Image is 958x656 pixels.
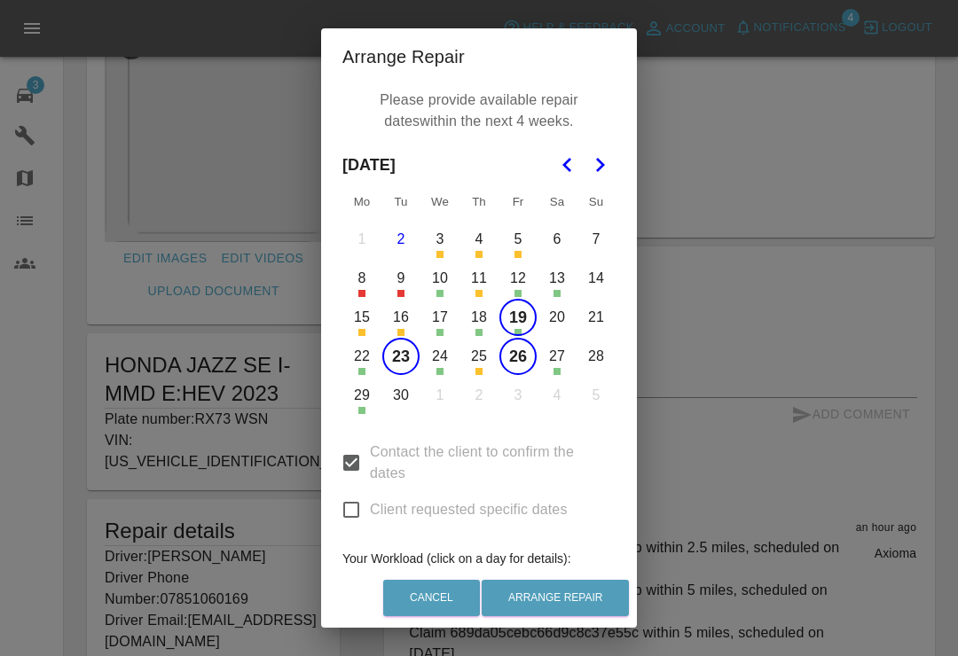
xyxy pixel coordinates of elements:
[343,260,381,297] button: Monday, September 8th, 2025
[577,221,615,258] button: Sunday, September 7th, 2025
[342,548,616,569] div: Your Workload (click on a day for details):
[342,184,381,220] th: Monday
[499,260,537,297] button: Friday, September 12th, 2025
[577,184,616,220] th: Sunday
[343,377,381,414] button: Monday, September 29th, 2025
[499,338,537,375] button: Friday, September 26th, 2025, selected
[342,184,616,415] table: September 2025
[538,299,576,336] button: Saturday, September 20th, 2025
[460,377,498,414] button: Thursday, October 2nd, 2025
[382,299,420,336] button: Tuesday, September 16th, 2025
[421,338,459,375] button: Wednesday, September 24th, 2025
[499,299,537,336] button: Friday, September 19th, 2025, selected
[382,221,420,258] button: Today, Tuesday, September 2nd, 2025
[460,221,498,258] button: Thursday, September 4th, 2025
[343,299,381,336] button: Monday, September 15th, 2025
[482,580,629,616] button: Arrange Repair
[370,499,568,520] span: Client requested specific dates
[421,299,459,336] button: Wednesday, September 17th, 2025
[460,338,498,375] button: Thursday, September 25th, 2025
[381,184,420,220] th: Tuesday
[538,184,577,220] th: Saturday
[382,260,420,297] button: Tuesday, September 9th, 2025
[421,221,459,258] button: Wednesday, September 3rd, 2025
[421,377,459,414] button: Wednesday, October 1st, 2025
[538,260,576,297] button: Saturday, September 13th, 2025
[499,184,538,220] th: Friday
[538,377,576,414] button: Saturday, October 4th, 2025
[421,260,459,297] button: Wednesday, September 10th, 2025
[383,580,480,616] button: Cancel
[584,149,616,181] button: Go to the Next Month
[577,338,615,375] button: Sunday, September 28th, 2025
[499,377,537,414] button: Friday, October 3rd, 2025
[343,221,381,258] button: Monday, September 1st, 2025
[321,28,637,85] h2: Arrange Repair
[577,260,615,297] button: Sunday, September 14th, 2025
[460,299,498,336] button: Thursday, September 18th, 2025
[382,338,420,375] button: Tuesday, September 23rd, 2025, selected
[538,338,576,375] button: Saturday, September 27th, 2025
[342,145,396,184] span: [DATE]
[552,149,584,181] button: Go to the Previous Month
[577,377,615,414] button: Sunday, October 5th, 2025
[370,441,601,484] span: Contact the client to confirm the dates
[499,221,537,258] button: Friday, September 5th, 2025
[460,260,498,297] button: Thursday, September 11th, 2025
[351,85,607,137] p: Please provide available repair dates within the next 4 weeks.
[420,184,459,220] th: Wednesday
[343,338,381,375] button: Monday, September 22nd, 2025
[538,221,576,258] button: Saturday, September 6th, 2025
[459,184,499,220] th: Thursday
[382,377,420,414] button: Tuesday, September 30th, 2025
[577,299,615,336] button: Sunday, September 21st, 2025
